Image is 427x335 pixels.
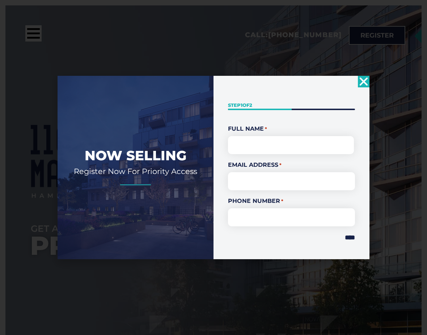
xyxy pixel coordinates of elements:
[228,102,355,109] p: Step of
[228,197,355,205] label: Phone Number
[241,102,242,108] span: 1
[249,102,252,108] span: 2
[358,76,369,87] a: Close
[228,125,355,133] legend: Full Name
[68,166,203,176] h2: Register Now For Priority Access
[68,147,203,164] h2: Now Selling
[228,161,355,169] label: Email Address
